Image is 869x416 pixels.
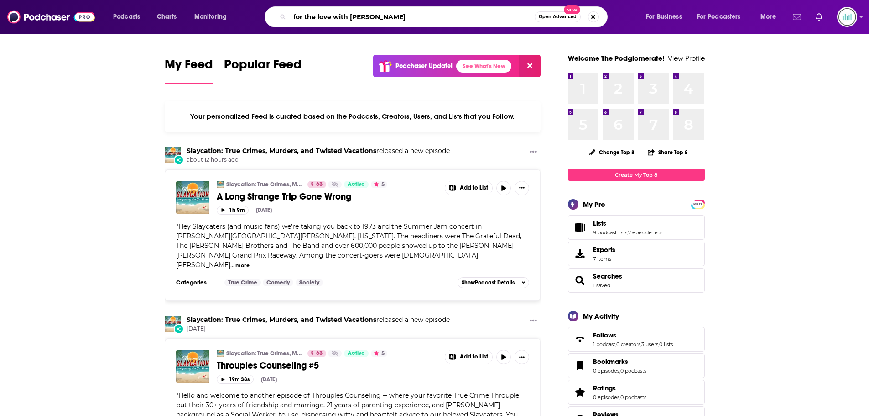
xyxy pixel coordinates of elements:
[593,384,616,392] span: Ratings
[344,181,369,188] a: Active
[647,143,688,161] button: Share Top 8
[564,5,580,14] span: New
[760,11,776,23] span: More
[593,331,616,339] span: Follows
[789,9,805,25] a: Show notifications dropdown
[593,229,627,236] a: 9 podcast lists
[187,147,450,155] h3: released a new episode
[692,201,703,208] span: PRO
[217,181,224,188] a: Slaycation: True Crimes, Murders, and Twisted Vacations
[593,358,628,366] span: Bookmarks
[593,368,619,374] a: 0 episodes
[583,200,605,209] div: My Pro
[697,11,741,23] span: For Podcasters
[593,282,610,289] a: 1 saved
[462,279,515,286] span: Show Podcast Details
[568,215,705,240] span: Lists
[568,54,665,63] a: Welcome The Podglomerate!
[568,268,705,293] span: Searches
[165,316,181,332] a: Slaycation: True Crimes, Murders, and Twisted Vacations
[593,272,622,280] span: Searches
[593,246,615,254] span: Exports
[307,181,326,188] a: 63
[456,60,511,73] a: See What's New
[395,62,453,70] p: Podchaser Update!
[165,147,181,163] img: Slaycation: True Crimes, Murders, and Twisted Vacations
[460,353,488,360] span: Add to List
[188,10,239,24] button: open menu
[571,274,589,287] a: Searches
[217,350,224,357] img: Slaycation: True Crimes, Murders, and Twisted Vacations
[176,181,209,214] img: A Long Strange Trip Gone Wrong
[458,277,530,288] button: ShowPodcast Details
[659,341,673,348] a: 0 lists
[641,341,658,348] a: 3 users
[615,341,616,348] span: ,
[230,261,234,269] span: ...
[296,279,323,286] a: Society
[593,219,606,227] span: Lists
[593,384,646,392] a: Ratings
[812,9,826,25] a: Show notifications dropdown
[224,57,302,84] a: Popular Feed
[344,350,369,357] a: Active
[593,331,673,339] a: Follows
[235,262,250,269] button: more
[217,191,351,202] span: A Long Strange Trip Gone Wrong
[568,242,705,266] a: Exports
[619,368,620,374] span: ,
[837,7,857,27] img: User Profile
[568,353,705,378] span: Bookmarks
[256,207,272,213] div: [DATE]
[584,147,640,158] button: Change Top 8
[593,358,646,366] a: Bookmarks
[593,341,615,348] a: 1 podcast
[151,10,182,24] a: Charts
[640,10,693,24] button: open menu
[165,101,541,132] div: Your personalized Feed is curated based on the Podcasts, Creators, Users, and Lists that you Follow.
[692,200,703,207] a: PRO
[113,11,140,23] span: Podcasts
[7,8,95,26] img: Podchaser - Follow, Share and Rate Podcasts
[568,327,705,352] span: Follows
[217,191,438,202] a: A Long Strange Trip Gone Wrong
[616,341,640,348] a: 0 creators
[571,247,589,260] span: Exports
[539,15,577,19] span: Open Advanced
[837,7,857,27] span: Logged in as podglomerate
[627,229,628,236] span: ,
[176,222,521,269] span: "
[691,10,754,24] button: open menu
[445,350,493,364] button: Show More Button
[568,169,705,181] a: Create My Top 8
[371,181,387,188] button: 5
[316,180,323,189] span: 63
[348,349,365,358] span: Active
[174,155,184,165] div: New Episode
[263,279,293,286] a: Comedy
[176,350,209,383] img: Throuples Counseling #5
[165,57,213,78] span: My Feed
[620,394,646,400] a: 0 podcasts
[187,316,376,324] a: Slaycation: True Crimes, Murders, and Twisted Vacations
[371,350,387,357] button: 5
[620,368,646,374] a: 0 podcasts
[646,11,682,23] span: For Business
[571,333,589,346] a: Follows
[535,11,581,22] button: Open AdvancedNew
[658,341,659,348] span: ,
[187,325,450,333] span: [DATE]
[526,147,541,158] button: Show More Button
[261,376,277,383] div: [DATE]
[273,6,616,27] div: Search podcasts, credits, & more...
[445,181,493,195] button: Show More Button
[187,316,450,324] h3: released a new episode
[176,279,217,286] h3: Categories
[668,54,705,63] a: View Profile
